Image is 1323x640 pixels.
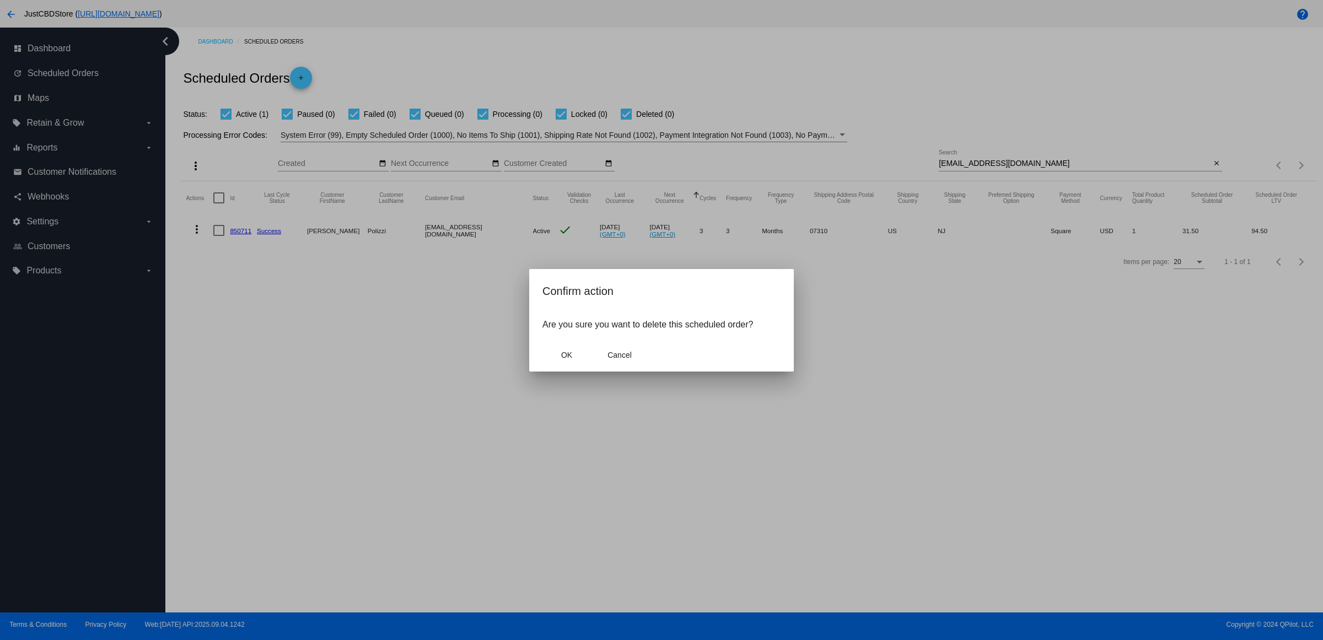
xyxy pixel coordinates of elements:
[595,345,644,365] button: Close dialog
[561,351,572,359] span: OK
[542,282,781,300] h2: Confirm action
[542,320,781,330] p: Are you sure you want to delete this scheduled order?
[542,345,591,365] button: Close dialog
[607,351,632,359] span: Cancel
